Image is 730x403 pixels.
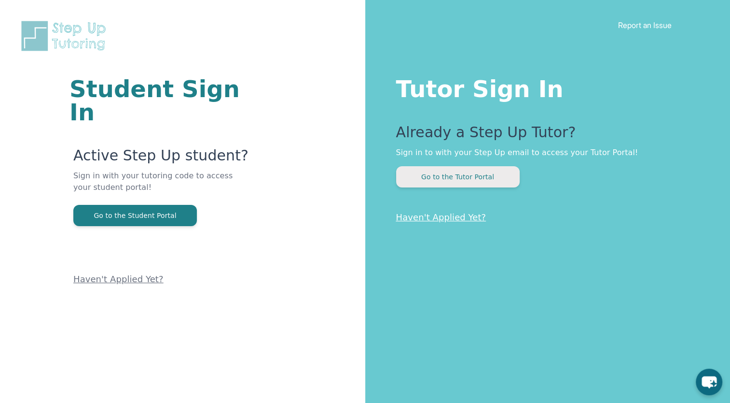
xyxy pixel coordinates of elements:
[396,172,520,181] a: Go to the Tutor Portal
[396,124,692,147] p: Already a Step Up Tutor?
[69,77,249,124] h1: Student Sign In
[618,20,672,30] a: Report an Issue
[696,369,722,395] button: chat-button
[396,166,520,187] button: Go to the Tutor Portal
[73,147,249,170] p: Active Step Up student?
[396,212,486,222] a: Haven't Applied Yet?
[396,147,692,158] p: Sign in to with your Step Up email to access your Tutor Portal!
[19,19,112,53] img: Step Up Tutoring horizontal logo
[396,73,692,101] h1: Tutor Sign In
[73,205,197,226] button: Go to the Student Portal
[73,211,197,220] a: Go to the Student Portal
[73,170,249,205] p: Sign in with your tutoring code to access your student portal!
[73,274,164,284] a: Haven't Applied Yet?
